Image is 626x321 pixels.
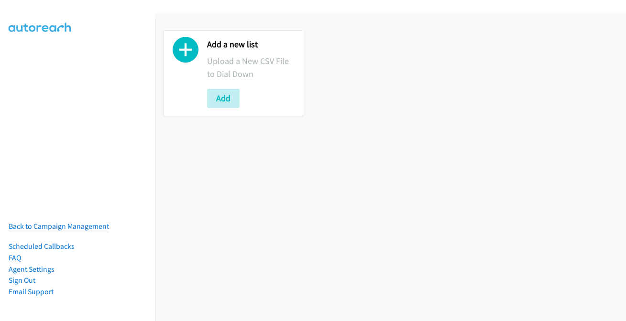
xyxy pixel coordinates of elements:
button: Add [207,89,240,108]
a: Scheduled Callbacks [9,242,75,251]
a: Email Support [9,287,54,296]
a: Sign Out [9,276,35,285]
a: FAQ [9,253,21,262]
h2: Add a new list [207,39,294,50]
a: Back to Campaign Management [9,222,109,231]
p: Upload a New CSV File to Dial Down [207,54,294,80]
a: Agent Settings [9,265,55,274]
